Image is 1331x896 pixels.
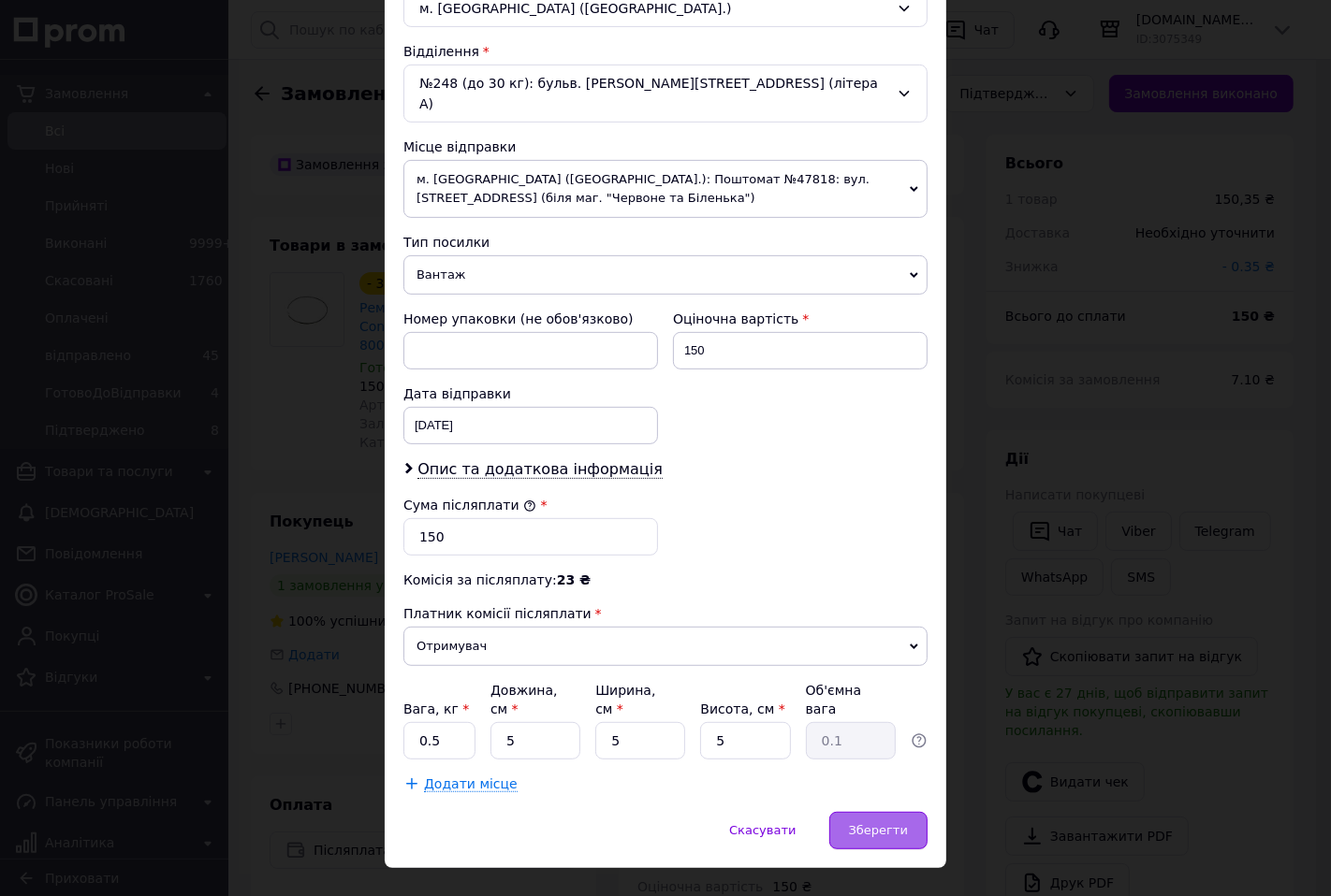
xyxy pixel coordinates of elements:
span: Вантаж [403,255,928,295]
label: Довжина, см [490,683,558,716]
label: Вага, кг [403,701,469,716]
div: Оціночна вартість [673,310,928,328]
div: Дата відправки [403,384,658,403]
span: Отримувач [403,627,928,666]
div: Відділення [403,42,928,61]
span: Тип посилки [403,235,490,250]
span: м. [GEOGRAPHIC_DATA] ([GEOGRAPHIC_DATA].): Поштомат №47818: вул. [STREET_ADDRESS] (біля маг. "Чер... [403,160,928,218]
label: Сума післяплати [403,498,536,513]
label: Висота, см [700,701,784,716]
div: Номер упаковки (не обов'язково) [403,310,658,328]
span: Місце відправки [403,139,517,154]
div: №248 (до 30 кг): бульв. [PERSON_NAME][STREET_ADDRESS] (літера А) [403,65,928,123]
div: Комісія за післяплату: [403,571,928,589]
span: Зберегти [849,823,908,837]
span: Додати місце [424,776,518,792]
span: Скасувати [729,823,796,837]
label: Ширина, см [595,683,655,716]
span: Опис та додаткова інформація [417,460,663,479]
span: Платник комісії післяплати [403,606,592,621]
div: Об'ємна вага [806,681,896,718]
span: 23 ₴ [557,572,591,587]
